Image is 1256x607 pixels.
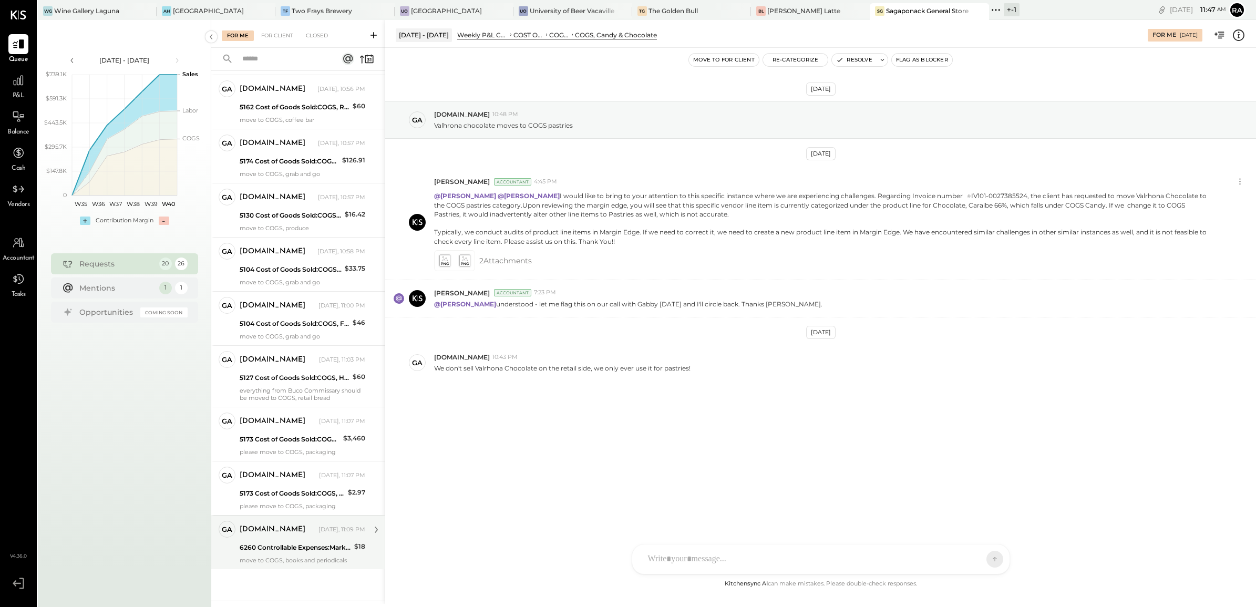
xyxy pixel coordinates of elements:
[222,84,232,94] div: ga
[354,541,365,552] div: $18
[892,54,952,66] button: Flag as Blocker
[345,209,365,220] div: $16.42
[519,6,528,16] div: Uo
[74,200,87,208] text: W35
[434,192,496,200] strong: @[PERSON_NAME]
[434,353,490,362] span: [DOMAIN_NAME]
[412,115,423,125] div: ga
[318,302,365,310] div: [DATE], 11:00 PM
[13,91,25,101] span: P&L
[12,164,25,173] span: Cash
[182,107,198,114] text: Labor
[46,95,67,102] text: $591.3K
[318,139,365,148] div: [DATE], 10:57 PM
[80,56,169,65] div: [DATE] - [DATE]
[222,192,232,202] div: ga
[96,217,153,225] div: Contribution Margin
[806,83,836,96] div: [DATE]
[79,259,154,269] div: Requests
[175,282,188,294] div: 1
[182,70,198,78] text: Sales
[637,6,647,16] div: TG
[240,333,365,340] div: move to COGS, grab and go
[240,542,351,553] div: 6260 Controllable Expenses:Marketing & Public Relations:Advertising & Promotions
[240,156,339,167] div: 5174 Cost of Goods Sold:COGS, Retail & Market:COGS, Household Supplies & Homewares
[240,102,349,112] div: 5162 Cost of Goods Sold:COGS, Retail & Market:COGS, Refrigerated Beverages
[222,524,232,534] div: ga
[343,433,365,444] div: $3,460
[46,167,67,174] text: $147.8K
[222,470,232,480] div: ga
[45,143,67,150] text: $295.7K
[12,290,26,300] span: Tasks
[319,471,365,480] div: [DATE], 11:07 PM
[513,30,544,39] div: COST OF GOODS SOLD (COGS)
[175,258,188,270] div: 26
[222,246,232,256] div: ga
[159,258,172,270] div: 20
[54,6,119,15] div: Wine Gallery Laguna
[240,524,305,535] div: [DOMAIN_NAME]
[763,54,828,66] button: Re-Categorize
[1,107,36,137] a: Balance
[91,200,105,208] text: W36
[44,119,67,126] text: $443.5K
[240,84,305,95] div: [DOMAIN_NAME]
[240,502,365,510] div: please move to COGS, packaging
[756,6,766,16] div: BL
[240,138,305,149] div: [DOMAIN_NAME]
[256,30,298,41] div: For Client
[353,317,365,328] div: $46
[1157,4,1167,15] div: copy link
[494,178,531,186] div: Accountant
[479,250,532,271] span: 2 Attachment s
[575,30,657,39] div: COGS, Candy & Chocolate
[240,557,365,564] div: move to COGS, books and periodicals
[1,143,36,173] a: Cash
[434,191,1207,245] p: I would like to bring to your attention to this specific instance where we are experiencing chall...
[1,70,36,101] a: P&L
[689,54,759,66] button: Move to for client
[434,121,573,130] p: Valhrona chocolate moves to COGS pastries
[240,448,365,456] div: please move to COGS, packaging
[396,28,452,42] div: [DATE] - [DATE]
[222,301,232,311] div: ga
[240,224,365,232] div: move to COGS, produce
[967,192,971,200] span: #
[886,6,969,15] div: Sagaponack General Store
[240,192,305,203] div: [DOMAIN_NAME]
[3,254,35,263] span: Accountant
[79,307,135,317] div: Opportunities
[806,147,836,160] div: [DATE]
[434,177,490,186] span: [PERSON_NAME]
[875,6,884,16] div: SG
[240,210,342,221] div: 5130 Cost of Goods Sold:COGS, Retail
[281,6,290,16] div: TF
[79,283,154,293] div: Mentions
[317,248,365,256] div: [DATE], 10:58 PM
[159,282,172,294] div: 1
[127,200,140,208] text: W38
[1004,3,1020,16] div: + -1
[7,128,29,137] span: Balance
[1180,32,1198,39] div: [DATE]
[222,355,232,365] div: ga
[222,138,232,148] div: ga
[317,85,365,94] div: [DATE], 10:56 PM
[1,34,36,65] a: Queue
[498,192,560,200] strong: @[PERSON_NAME]
[240,264,342,275] div: 5104 Cost of Goods Sold:COGS, Fresh Produce & Flowers:COGS, Fresh Produce
[301,30,333,41] div: Closed
[173,6,244,15] div: [GEOGRAPHIC_DATA]
[345,263,365,274] div: $33.75
[222,30,254,41] div: For Me
[1170,5,1226,15] div: [DATE]
[109,200,122,208] text: W37
[222,416,232,426] div: ga
[240,246,305,257] div: [DOMAIN_NAME]
[43,6,53,16] div: WG
[492,353,518,362] span: 10:43 PM
[411,6,482,15] div: [GEOGRAPHIC_DATA]
[1,179,36,210] a: Vendors
[832,54,876,66] button: Resolve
